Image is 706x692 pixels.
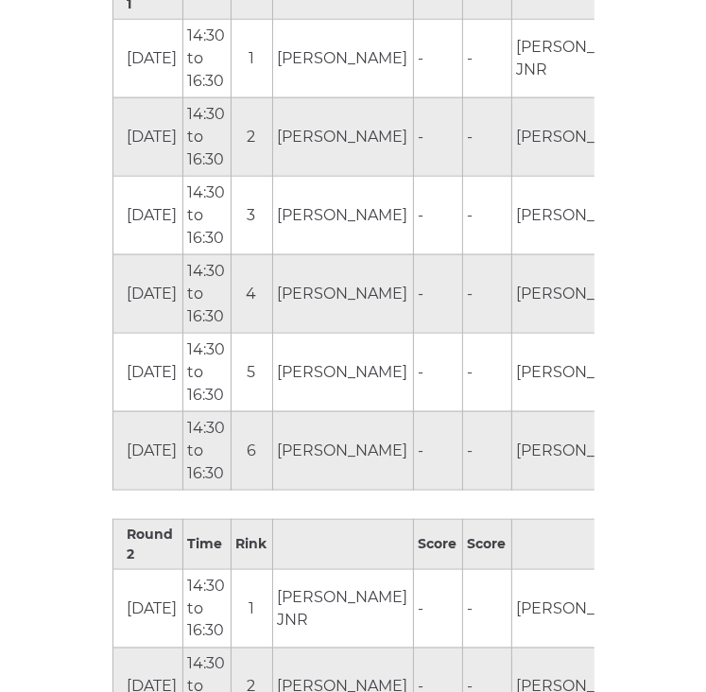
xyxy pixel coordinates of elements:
[112,254,182,333] td: [DATE]
[272,19,413,97] td: [PERSON_NAME]
[182,97,231,176] td: 14:30 to 16:30
[462,411,511,490] td: -
[511,97,652,176] td: [PERSON_NAME]
[112,333,182,411] td: [DATE]
[272,411,413,490] td: [PERSON_NAME]
[231,333,272,411] td: 5
[413,19,462,97] td: -
[462,176,511,254] td: -
[462,19,511,97] td: -
[182,333,231,411] td: 14:30 to 16:30
[511,411,652,490] td: [PERSON_NAME]
[182,519,231,569] th: Time
[112,97,182,176] td: [DATE]
[511,254,652,333] td: [PERSON_NAME]
[231,176,272,254] td: 3
[272,333,413,411] td: [PERSON_NAME]
[272,176,413,254] td: [PERSON_NAME]
[413,519,462,569] th: Score
[462,519,511,569] th: Score
[511,569,652,648] td: [PERSON_NAME]
[272,97,413,176] td: [PERSON_NAME]
[182,254,231,333] td: 14:30 to 16:30
[231,569,272,648] td: 1
[413,333,462,411] td: -
[182,19,231,97] td: 14:30 to 16:30
[112,519,182,569] th: Round 2
[413,254,462,333] td: -
[413,97,462,176] td: -
[413,176,462,254] td: -
[112,19,182,97] td: [DATE]
[182,569,231,648] td: 14:30 to 16:30
[462,569,511,648] td: -
[112,569,182,648] td: [DATE]
[231,254,272,333] td: 4
[231,97,272,176] td: 2
[112,176,182,254] td: [DATE]
[231,519,272,569] th: Rink
[182,411,231,490] td: 14:30 to 16:30
[462,97,511,176] td: -
[511,176,652,254] td: [PERSON_NAME]
[182,176,231,254] td: 14:30 to 16:30
[231,19,272,97] td: 1
[272,254,413,333] td: [PERSON_NAME]
[462,333,511,411] td: -
[272,569,413,648] td: [PERSON_NAME] JNR
[413,569,462,648] td: -
[413,411,462,490] td: -
[511,333,652,411] td: [PERSON_NAME]
[462,254,511,333] td: -
[231,411,272,490] td: 6
[511,19,652,97] td: [PERSON_NAME] JNR
[112,411,182,490] td: [DATE]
